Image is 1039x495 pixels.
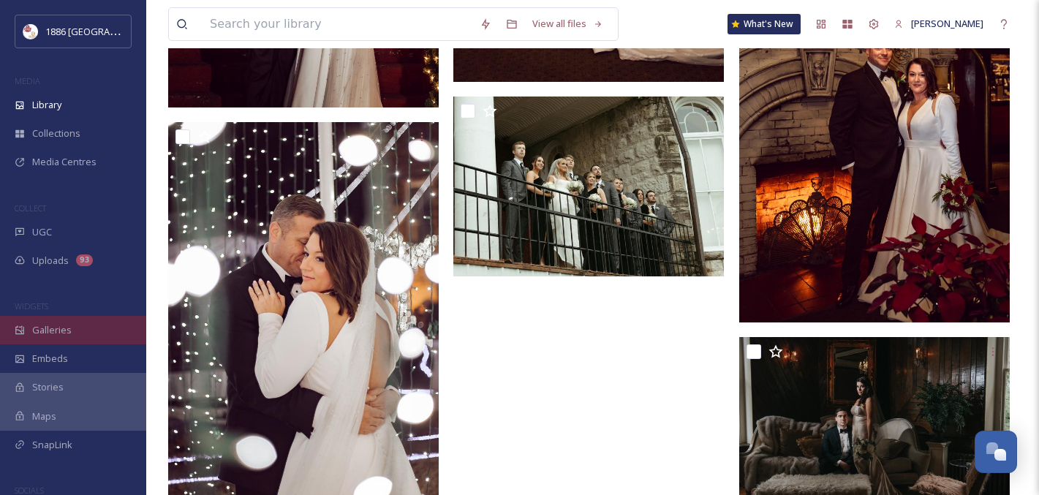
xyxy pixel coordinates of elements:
[32,380,64,394] span: Stories
[15,301,48,311] span: WIDGETS
[203,8,472,40] input: Search your library
[32,98,61,112] span: Library
[525,10,611,38] a: View all files
[32,254,69,268] span: Uploads
[23,24,38,39] img: logos.png
[45,24,161,38] span: 1886 [GEOGRAPHIC_DATA]
[728,14,801,34] a: What's New
[76,254,93,266] div: 93
[32,438,72,452] span: SnapLink
[975,431,1017,473] button: Open Chat
[15,75,40,86] span: MEDIA
[32,352,68,366] span: Embeds
[911,17,983,30] span: [PERSON_NAME]
[32,323,72,337] span: Galleries
[453,96,724,276] img: eureka-springs-arkansas-vintage-film-Crescent-hotel-arkansas-wedding-photographer-433.jpg
[32,225,52,239] span: UGC
[32,126,80,140] span: Collections
[32,409,56,423] span: Maps
[15,203,46,214] span: COLLECT
[32,155,97,169] span: Media Centres
[887,10,991,38] a: [PERSON_NAME]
